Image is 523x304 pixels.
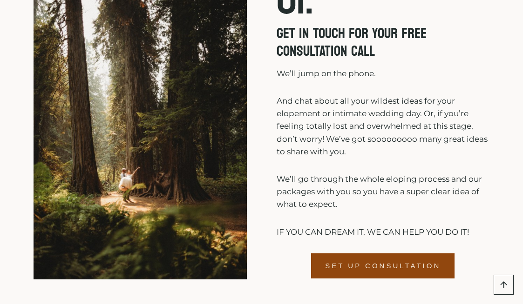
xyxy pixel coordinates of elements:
[277,95,490,158] p: And chat about all your wildest ideas for your elopement or intimate wedding day. Or, if you’re f...
[311,253,455,278] a: SET UP CONSULTATION
[277,173,490,211] p: We’ll go through the whole eloping process and our packages with you so you have a super clear id...
[494,275,514,295] a: Scroll to top
[277,67,490,80] p: We’ll jump on the phone.
[277,226,490,238] p: IF YOU CAN DREAM IT, WE CAN HELP YOU DO IT!
[325,260,441,271] span: SET UP CONSULTATION
[277,25,490,60] h2: GET IN TOUCH FOR YOUR FREE CONSULTATION CALL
